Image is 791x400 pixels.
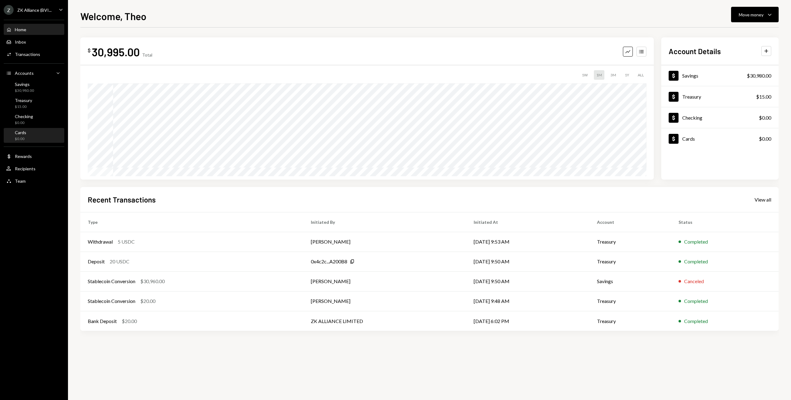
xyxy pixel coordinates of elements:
[590,252,671,271] td: Treasury
[88,47,91,53] div: $
[731,7,779,22] button: Move money
[684,278,704,285] div: Canceled
[88,238,113,245] div: Withdrawal
[684,238,708,245] div: Completed
[303,291,466,311] td: [PERSON_NAME]
[739,11,764,18] div: Move money
[590,212,671,232] th: Account
[661,128,779,149] a: Cards$0.00
[80,212,303,232] th: Type
[594,70,604,80] div: 1M
[80,10,146,22] h1: Welcome, Theo
[682,136,695,142] div: Cards
[579,70,590,80] div: 1W
[15,98,32,103] div: Treasury
[759,114,771,121] div: $0.00
[303,232,466,252] td: [PERSON_NAME]
[92,45,140,59] div: 30,995.00
[15,178,26,184] div: Team
[15,52,40,57] div: Transactions
[15,154,32,159] div: Rewards
[15,82,34,87] div: Savings
[661,65,779,86] a: Savings$30,980.00
[682,73,698,79] div: Savings
[682,94,701,100] div: Treasury
[15,130,26,135] div: Cards
[756,93,771,100] div: $15.00
[4,112,64,127] a: Checking$0.00
[684,297,708,305] div: Completed
[88,278,135,285] div: Stablecoin Conversion
[140,278,165,285] div: $30,960.00
[466,271,590,291] td: [DATE] 9:50 AM
[88,297,135,305] div: Stablecoin Conversion
[4,96,64,111] a: Treasury$15.00
[466,212,590,232] th: Initiated At
[15,88,34,93] div: $30,980.00
[661,86,779,107] a: Treasury$15.00
[118,238,135,245] div: 5 USDC
[15,166,36,171] div: Recipients
[15,27,26,32] div: Home
[661,107,779,128] a: Checking$0.00
[303,212,466,232] th: Initiated By
[122,317,137,325] div: $20.00
[15,114,33,119] div: Checking
[140,297,155,305] div: $20.00
[15,39,26,45] div: Inbox
[4,151,64,162] a: Rewards
[466,252,590,271] td: [DATE] 9:50 AM
[590,291,671,311] td: Treasury
[142,52,152,57] div: Total
[590,311,671,331] td: Treasury
[88,194,156,205] h2: Recent Transactions
[466,232,590,252] td: [DATE] 9:53 AM
[303,271,466,291] td: [PERSON_NAME]
[303,311,466,331] td: ZK ALLIANCE LIMITED
[110,258,129,265] div: 20 USDC
[590,271,671,291] td: Savings
[15,120,33,126] div: $0.00
[15,104,32,109] div: $15.00
[4,24,64,35] a: Home
[4,49,64,60] a: Transactions
[15,136,26,142] div: $0.00
[15,70,34,76] div: Accounts
[466,291,590,311] td: [DATE] 9:48 AM
[635,70,646,80] div: ALL
[590,232,671,252] td: Treasury
[311,258,347,265] div: 0x4c2c...A200B8
[608,70,619,80] div: 3M
[4,175,64,186] a: Team
[4,5,14,15] div: Z
[755,197,771,203] div: View all
[88,317,117,325] div: Bank Deposit
[4,36,64,47] a: Inbox
[684,317,708,325] div: Completed
[88,258,105,265] div: Deposit
[759,135,771,143] div: $0.00
[4,163,64,174] a: Recipients
[682,115,702,121] div: Checking
[4,128,64,143] a: Cards$0.00
[622,70,632,80] div: 1Y
[669,46,721,56] h2: Account Details
[671,212,779,232] th: Status
[4,80,64,95] a: Savings$30,980.00
[747,72,771,79] div: $30,980.00
[4,67,64,79] a: Accounts
[684,258,708,265] div: Completed
[17,7,52,13] div: ZK Alliance (BVI...
[755,196,771,203] a: View all
[466,311,590,331] td: [DATE] 6:02 PM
